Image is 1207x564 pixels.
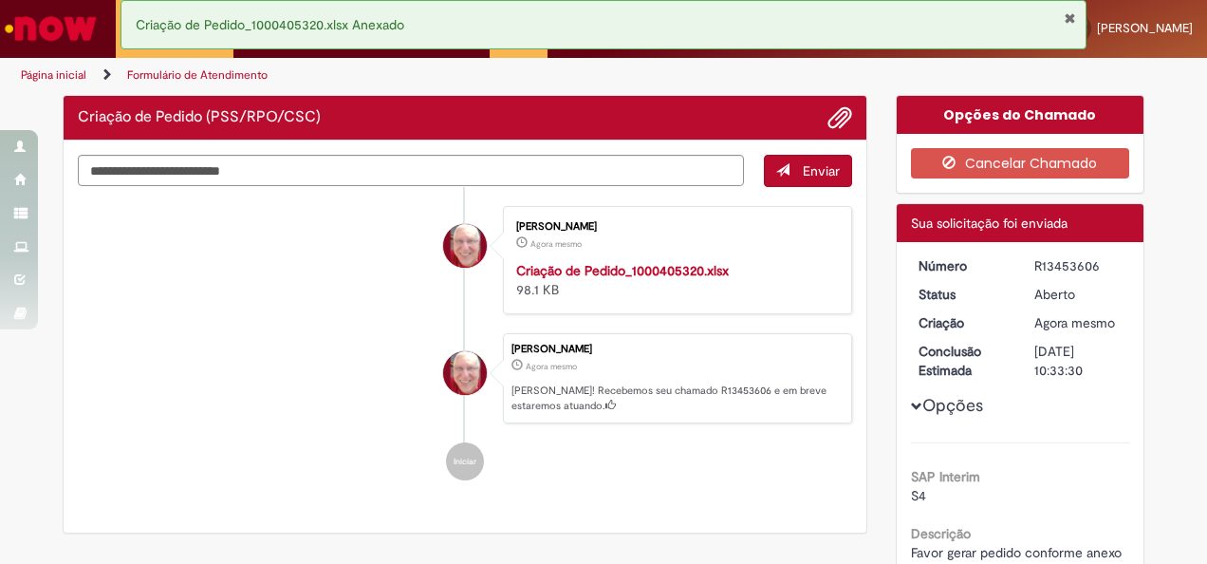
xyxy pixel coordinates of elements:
span: Favor gerar pedido conforme anexo [911,544,1122,561]
span: Agora mesmo [530,238,582,250]
ul: Trilhas de página [14,58,790,93]
time: 27/08/2025 16:33:27 [1034,314,1115,331]
button: Enviar [764,155,852,187]
div: 27/08/2025 16:33:27 [1034,313,1123,332]
li: Fernando Cesar Ferreira [78,333,852,424]
span: [PERSON_NAME] [1097,20,1193,36]
dt: Conclusão Estimada [904,342,1021,380]
b: SAP Interim [911,468,980,485]
dt: Número [904,256,1021,275]
span: Criação de Pedido_1000405320.xlsx Anexado [136,16,404,33]
div: Aberto [1034,285,1123,304]
span: S4 [911,487,926,504]
button: Cancelar Chamado [911,148,1130,179]
dt: Status [904,285,1021,304]
b: Descrição [911,525,971,542]
span: Agora mesmo [526,361,577,372]
img: ServiceNow [2,9,100,47]
time: 27/08/2025 16:33:27 [526,361,577,372]
div: Fernando Cesar Ferreira [443,351,487,395]
dt: Criação [904,313,1021,332]
ul: Histórico de tíquete [78,187,852,500]
button: Fechar Notificação [1064,10,1076,26]
span: Enviar [803,162,840,179]
span: Agora mesmo [1034,314,1115,331]
div: [PERSON_NAME] [511,344,842,355]
div: R13453606 [1034,256,1123,275]
div: Fernando Cesar Ferreira [443,224,487,268]
span: Sua solicitação foi enviada [911,215,1068,232]
h2: Criação de Pedido (PSS/RPO/CSC) Histórico de tíquete [78,109,321,126]
div: 98.1 KB [516,261,832,299]
a: Formulário de Atendimento [127,67,268,83]
div: [PERSON_NAME] [516,221,832,233]
button: Adicionar anexos [827,105,852,130]
p: [PERSON_NAME]! Recebemos seu chamado R13453606 e em breve estaremos atuando. [511,384,842,413]
a: Criação de Pedido_1000405320.xlsx [516,262,729,279]
div: [DATE] 10:33:30 [1034,342,1123,380]
a: Página inicial [21,67,86,83]
textarea: Digite sua mensagem aqui... [78,155,744,186]
time: 27/08/2025 16:33:22 [530,238,582,250]
div: Opções do Chamado [897,96,1144,134]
